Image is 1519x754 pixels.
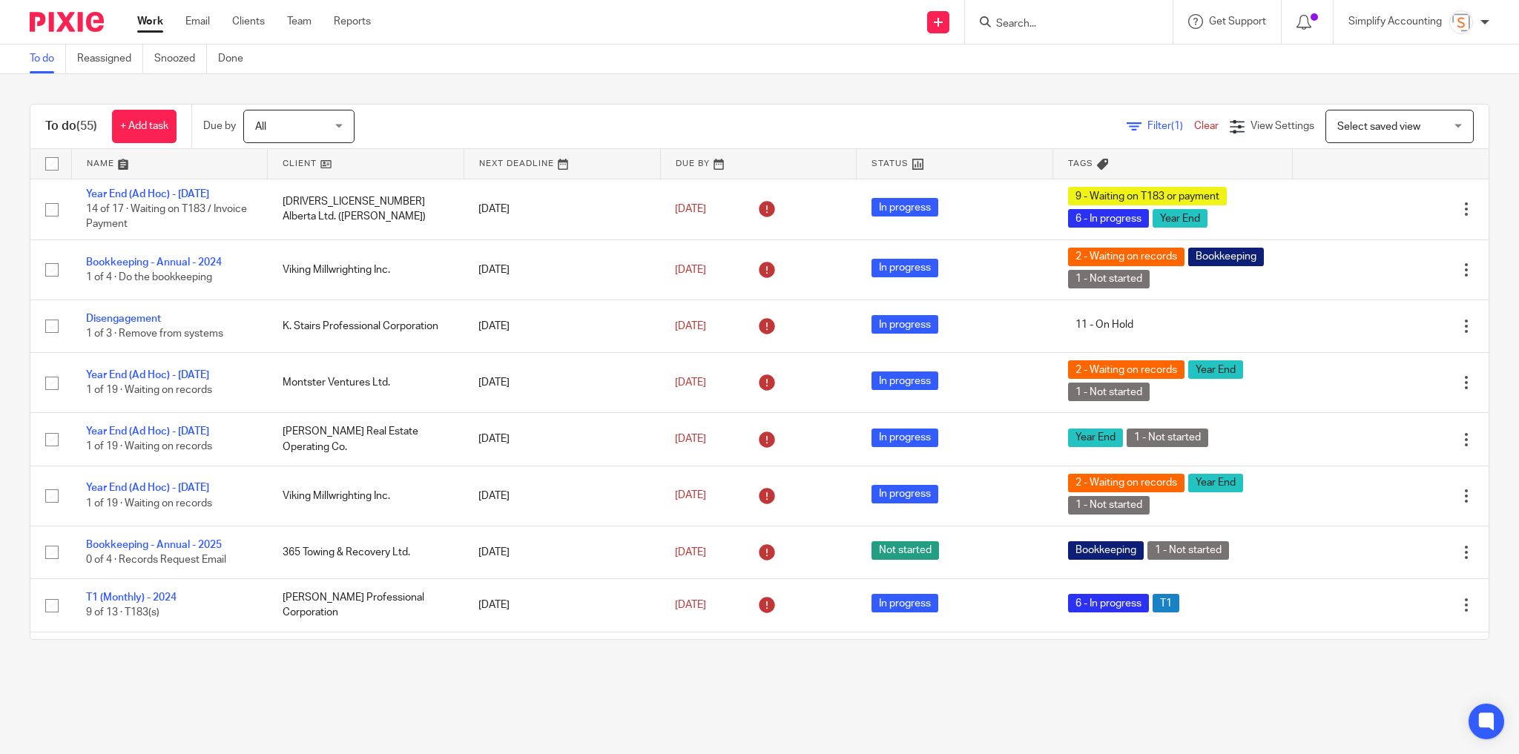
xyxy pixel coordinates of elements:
[268,179,464,239] td: [DRIVERS_LICENSE_NUMBER] Alberta Ltd. ([PERSON_NAME])
[86,555,226,565] span: 0 of 4 · Records Request Email
[203,119,236,133] p: Due by
[268,239,464,300] td: Viking Millwrighting Inc.
[464,526,660,578] td: [DATE]
[1209,16,1266,27] span: Get Support
[871,198,938,216] span: In progress
[464,413,660,466] td: [DATE]
[268,632,464,684] td: 2541367 Ontario Inc. ([PERSON_NAME])
[1251,121,1314,131] span: View Settings
[1194,121,1219,131] a: Clear
[1147,541,1229,560] span: 1 - Not started
[464,239,660,300] td: [DATE]
[77,44,143,73] a: Reassigned
[675,321,706,331] span: [DATE]
[1068,474,1184,492] span: 2 - Waiting on records
[268,300,464,352] td: K. Stairs Professional Corporation
[871,315,938,334] span: In progress
[268,353,464,413] td: Montster Ventures Ltd.
[464,579,660,632] td: [DATE]
[675,491,706,501] span: [DATE]
[1147,121,1194,131] span: Filter
[1068,360,1184,379] span: 2 - Waiting on records
[45,119,97,134] h1: To do
[464,466,660,526] td: [DATE]
[232,14,265,29] a: Clients
[871,371,938,390] span: In progress
[675,547,706,558] span: [DATE]
[218,44,254,73] a: Done
[86,426,209,437] a: Year End (Ad Hoc) - [DATE]
[1068,209,1149,228] span: 6 - In progress
[86,540,222,550] a: Bookkeeping - Annual - 2025
[1068,429,1123,447] span: Year End
[86,189,209,199] a: Year End (Ad Hoc) - [DATE]
[154,44,207,73] a: Snoozed
[464,632,660,684] td: [DATE]
[1449,10,1473,34] img: Screenshot%202023-11-29%20141159.png
[675,377,706,388] span: [DATE]
[1068,248,1184,266] span: 2 - Waiting on records
[1068,383,1150,401] span: 1 - Not started
[86,483,209,493] a: Year End (Ad Hoc) - [DATE]
[287,14,312,29] a: Team
[871,259,938,277] span: In progress
[1348,14,1442,29] p: Simplify Accounting
[76,120,97,132] span: (55)
[86,257,222,268] a: Bookkeeping - Annual - 2024
[1188,474,1243,492] span: Year End
[86,204,247,230] span: 14 of 17 · Waiting on T183 / Invoice Payment
[464,353,660,413] td: [DATE]
[86,272,212,282] span: 1 of 4 · Do the bookkeeping
[1068,496,1150,515] span: 1 - Not started
[86,386,212,396] span: 1 of 19 · Waiting on records
[86,328,223,339] span: 1 of 3 · Remove from systems
[255,122,266,132] span: All
[86,442,212,452] span: 1 of 19 · Waiting on records
[871,485,938,503] span: In progress
[268,526,464,578] td: 365 Towing & Recovery Ltd.
[268,466,464,526] td: Viking Millwrighting Inc.
[268,413,464,466] td: [PERSON_NAME] Real Estate Operating Co.
[871,594,938,612] span: In progress
[1337,122,1420,132] span: Select saved view
[1068,315,1141,334] span: 11 - On Hold
[30,12,104,32] img: Pixie
[675,434,706,444] span: [DATE]
[871,541,939,560] span: Not started
[1068,270,1150,288] span: 1 - Not started
[86,370,209,380] a: Year End (Ad Hoc) - [DATE]
[86,592,177,603] a: T1 (Monthly) - 2024
[995,18,1128,31] input: Search
[1068,541,1144,560] span: Bookkeeping
[1127,429,1208,447] span: 1 - Not started
[1188,360,1243,379] span: Year End
[1153,594,1179,612] span: T1
[464,179,660,239] td: [DATE]
[1068,594,1149,612] span: 6 - In progress
[1068,159,1093,168] span: Tags
[675,204,706,214] span: [DATE]
[871,429,938,447] span: In progress
[334,14,371,29] a: Reports
[1188,248,1264,266] span: Bookkeeping
[464,300,660,352] td: [DATE]
[30,44,66,73] a: To do
[86,498,212,509] span: 1 of 19 · Waiting on records
[1171,121,1183,131] span: (1)
[1068,187,1227,205] span: 9 - Waiting on T183 or payment
[137,14,163,29] a: Work
[675,600,706,610] span: [DATE]
[86,314,161,324] a: Disengagement
[268,579,464,632] td: [PERSON_NAME] Professional Corporation
[1153,209,1207,228] span: Year End
[112,110,177,143] a: + Add task
[86,608,159,618] span: 9 of 13 · T183(s)
[185,14,210,29] a: Email
[675,265,706,275] span: [DATE]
